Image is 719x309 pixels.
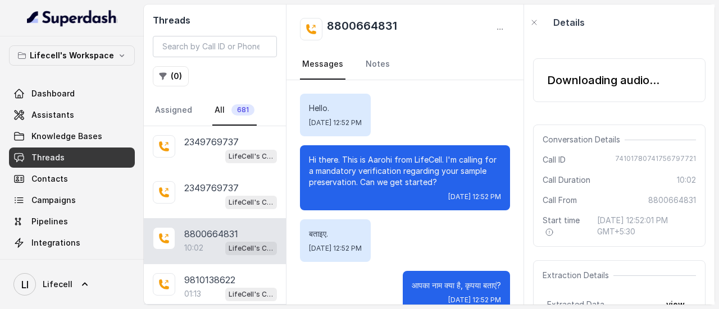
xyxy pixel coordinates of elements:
[543,195,577,206] span: Call From
[184,288,201,299] p: 01:13
[327,18,397,40] h2: 8800664831
[212,95,257,126] a: All681
[30,49,114,62] p: Lifecell's Workspace
[9,45,135,66] button: Lifecell's Workspace
[9,211,135,232] a: Pipelines
[9,254,135,274] a: API Settings
[153,66,189,86] button: (0)
[31,152,65,163] span: Threads
[184,135,239,149] p: 2349769737
[31,259,80,270] span: API Settings
[648,195,696,206] span: 8800664831
[547,72,659,88] div: Downloading audio...
[27,9,117,27] img: light.svg
[184,181,239,195] p: 2349769737
[677,174,696,186] span: 10:02
[448,296,501,305] span: [DATE] 12:52 PM
[229,151,274,162] p: LifeCell's Call Assistant
[309,103,362,114] p: Hello.
[229,289,274,300] p: LifeCell's Call Assistant
[9,269,135,300] a: Lifecell
[31,109,74,121] span: Assistants
[300,49,510,80] nav: Tabs
[448,192,501,201] span: [DATE] 12:52 PM
[9,105,135,125] a: Assistants
[553,16,585,29] p: Details
[309,228,362,239] p: बताइए.
[543,215,588,237] span: Start time
[43,279,72,290] span: Lifecell
[615,154,696,165] span: 74101780741756797721
[9,147,135,168] a: Threads
[153,95,277,126] nav: Tabs
[153,13,277,27] h2: Threads
[309,118,362,127] span: [DATE] 12:52 PM
[9,169,135,189] a: Contacts
[31,131,102,142] span: Knowledge Bases
[184,273,235,287] p: 9810138622
[184,227,238,241] p: 8800664831
[543,134,625,145] span: Conversation Details
[543,174,590,186] span: Call Duration
[9,190,135,210] a: Campaigns
[363,49,392,80] a: Notes
[9,233,135,253] a: Integrations
[309,154,501,188] p: Hi there. This is Aarohi from LifeCell. I'm calling for a mandatory verification regarding your s...
[412,280,501,291] p: आपका नाम क्या है, कृपया बताएं?
[21,279,29,290] text: LI
[9,126,135,146] a: Knowledge Bases
[229,197,274,208] p: LifeCell's Call Assistant
[231,104,254,116] span: 681
[31,195,76,206] span: Campaigns
[31,237,80,248] span: Integrations
[543,270,613,281] span: Extraction Details
[31,216,68,227] span: Pipelines
[184,242,203,253] p: 10:02
[309,244,362,253] span: [DATE] 12:52 PM
[597,215,696,237] span: [DATE] 12:52:01 PM GMT+5:30
[31,173,68,185] span: Contacts
[229,243,274,254] p: LifeCell's Call Assistant
[543,154,566,165] span: Call ID
[31,88,75,99] span: Dashboard
[153,95,194,126] a: Assigned
[300,49,345,80] a: Messages
[153,36,277,57] input: Search by Call ID or Phone Number
[9,84,135,104] a: Dashboard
